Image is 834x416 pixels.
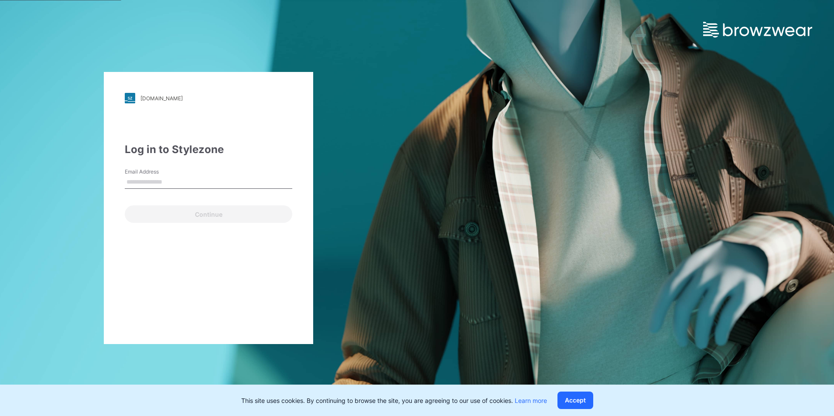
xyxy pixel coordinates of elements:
a: [DOMAIN_NAME] [125,93,292,103]
label: Email Address [125,168,186,176]
button: Accept [557,392,593,409]
a: Learn more [515,397,547,404]
img: browzwear-logo.e42bd6dac1945053ebaf764b6aa21510.svg [703,22,812,38]
p: This site uses cookies. By continuing to browse the site, you are agreeing to our use of cookies. [241,396,547,405]
div: Log in to Stylezone [125,142,292,157]
div: [DOMAIN_NAME] [140,95,183,102]
img: stylezone-logo.562084cfcfab977791bfbf7441f1a819.svg [125,93,135,103]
